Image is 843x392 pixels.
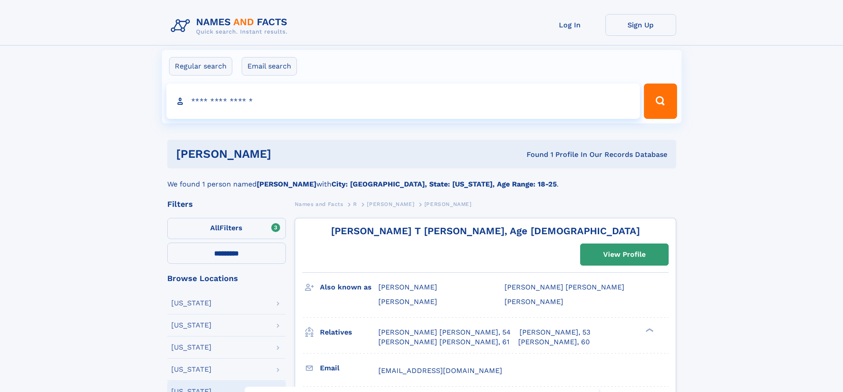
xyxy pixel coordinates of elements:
[504,297,563,306] span: [PERSON_NAME]
[367,198,414,209] a: [PERSON_NAME]
[169,57,232,76] label: Regular search
[171,300,212,307] div: [US_STATE]
[167,200,286,208] div: Filters
[378,327,511,337] a: [PERSON_NAME] [PERSON_NAME], 54
[167,274,286,282] div: Browse Locations
[320,325,378,340] h3: Relatives
[399,150,667,160] div: Found 1 Profile In Our Records Database
[320,280,378,295] h3: Also known as
[167,218,286,239] label: Filters
[378,366,502,375] span: [EMAIL_ADDRESS][DOMAIN_NAME]
[167,168,676,190] div: We found 1 person named with .
[331,225,640,236] a: [PERSON_NAME] T [PERSON_NAME], Age [DEMOGRAPHIC_DATA]
[171,322,212,329] div: [US_STATE]
[378,297,437,306] span: [PERSON_NAME]
[242,57,297,76] label: Email search
[171,344,212,351] div: [US_STATE]
[603,244,646,265] div: View Profile
[605,14,676,36] a: Sign Up
[176,148,399,160] h1: [PERSON_NAME]
[535,14,605,36] a: Log In
[210,224,219,232] span: All
[581,244,668,265] a: View Profile
[257,180,316,188] b: [PERSON_NAME]
[504,283,624,291] span: [PERSON_NAME] [PERSON_NAME]
[378,337,509,347] a: [PERSON_NAME] [PERSON_NAME], 61
[520,327,590,337] a: [PERSON_NAME], 53
[167,14,295,38] img: Logo Names and Facts
[353,198,357,209] a: R
[331,180,557,188] b: City: [GEOGRAPHIC_DATA], State: [US_STATE], Age Range: 18-25
[643,327,654,333] div: ❯
[353,201,357,207] span: R
[367,201,414,207] span: [PERSON_NAME]
[166,84,640,119] input: search input
[424,201,472,207] span: [PERSON_NAME]
[518,337,590,347] a: [PERSON_NAME], 60
[644,84,677,119] button: Search Button
[295,198,343,209] a: Names and Facts
[378,283,437,291] span: [PERSON_NAME]
[171,366,212,373] div: [US_STATE]
[320,361,378,376] h3: Email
